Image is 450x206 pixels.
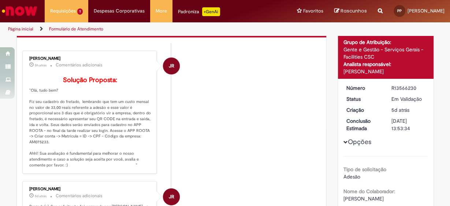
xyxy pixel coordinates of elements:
div: R13566230 [391,84,425,92]
img: ServiceNow [1,4,38,18]
dt: Criação [341,106,386,114]
div: Jhully Rodrigues [163,188,180,205]
div: Analista responsável: [343,60,428,68]
div: Jhully Rodrigues [163,58,180,74]
span: [PERSON_NAME] [343,195,384,202]
time: 29/09/2025 10:28:27 [35,63,47,67]
span: 5d atrás [35,194,47,198]
div: Grupo de Atribuição: [343,38,428,46]
p: "Olá, tudo bem? Fiz seu cadastro do fretado, lembrando que tem um custo mensal no valor de 33,00 ... [29,77,151,168]
time: 25/09/2025 11:43:31 [391,107,409,113]
span: Rascunhos [341,7,367,14]
dt: Número [341,84,386,92]
span: 1 [77,8,83,15]
div: [DATE] 13:53:34 [391,117,425,132]
b: Tipo de solicitação [343,166,386,173]
dt: Status [341,95,386,103]
div: [PERSON_NAME] [343,68,428,75]
span: Requisições [50,7,76,15]
div: Em Validação [391,95,425,103]
span: Favoritos [303,7,323,15]
div: 25/09/2025 11:43:31 [391,106,425,114]
p: +GenAi [202,7,220,16]
span: 5d atrás [391,107,409,113]
span: PP [397,8,402,13]
dt: Conclusão Estimada [341,117,386,132]
span: JR [169,57,174,75]
span: [PERSON_NAME] [408,8,445,14]
b: Nome do Colaborador: [343,188,395,195]
small: Comentários adicionais [56,193,103,199]
div: [PERSON_NAME] [29,187,151,191]
span: JR [169,188,174,206]
a: Página inicial [8,26,33,32]
small: Comentários adicionais [56,62,103,68]
span: More [156,7,167,15]
div: Padroniza [178,7,220,16]
time: 25/09/2025 13:53:34 [35,194,47,198]
span: Despesas Corporativas [94,7,145,15]
a: Formulário de Atendimento [49,26,103,32]
ul: Trilhas de página [5,22,294,36]
span: 5h atrás [35,63,47,67]
div: [PERSON_NAME] [29,56,151,61]
span: Adesão [343,173,360,180]
a: Rascunhos [334,8,367,15]
b: Solução Proposta: [63,76,117,84]
div: Gente e Gestão - Serviços Gerais - Facilities CSC [343,46,428,60]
